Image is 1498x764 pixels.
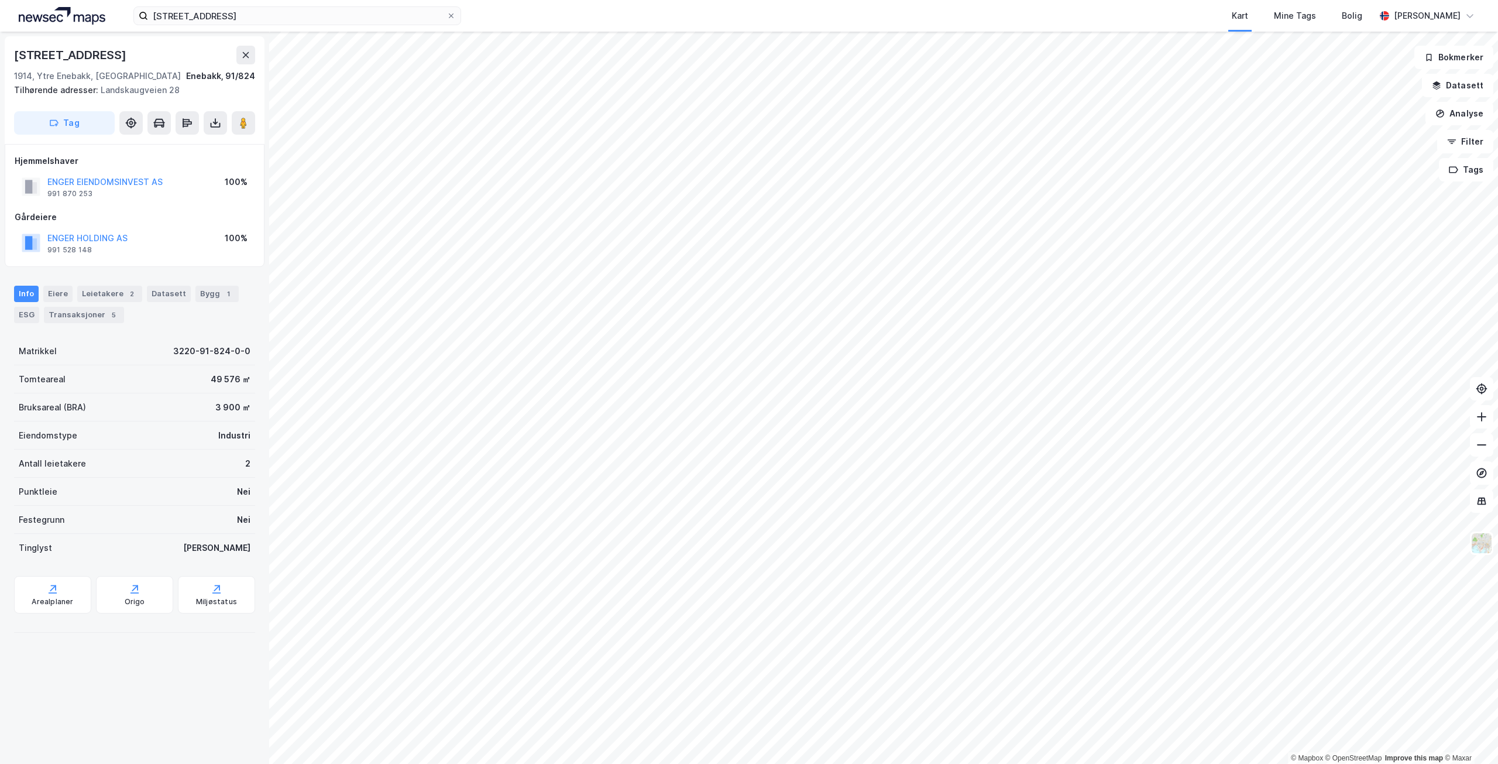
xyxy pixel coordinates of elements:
[218,429,250,443] div: Industri
[19,7,105,25] img: logo.a4113a55bc3d86da70a041830d287a7e.svg
[15,210,255,224] div: Gårdeiere
[183,541,250,555] div: [PERSON_NAME]
[108,309,119,321] div: 5
[1274,9,1316,23] div: Mine Tags
[1470,532,1493,554] img: Z
[47,245,92,255] div: 991 528 148
[1325,754,1382,762] a: OpenStreetMap
[14,286,39,302] div: Info
[211,372,250,386] div: 49 576 ㎡
[19,372,66,386] div: Tomteareal
[19,541,52,555] div: Tinglyst
[1394,9,1461,23] div: [PERSON_NAME]
[1414,46,1493,69] button: Bokmerker
[14,46,129,64] div: [STREET_ADDRESS]
[77,286,142,302] div: Leietakere
[237,513,250,527] div: Nei
[19,344,57,358] div: Matrikkel
[43,286,73,302] div: Eiere
[215,400,250,414] div: 3 900 ㎡
[196,597,237,607] div: Miljøstatus
[44,307,124,323] div: Transaksjoner
[1439,158,1493,181] button: Tags
[19,400,86,414] div: Bruksareal (BRA)
[186,69,255,83] div: Enebakk, 91/824
[19,485,57,499] div: Punktleie
[14,111,115,135] button: Tag
[1425,102,1493,125] button: Analyse
[19,513,64,527] div: Festegrunn
[14,69,181,83] div: 1914, Ytre Enebakk, [GEOGRAPHIC_DATA]
[14,83,246,97] div: Landskaugveien 28
[19,457,86,471] div: Antall leietakere
[15,154,255,168] div: Hjemmelshaver
[1342,9,1362,23] div: Bolig
[1439,708,1498,764] div: Kontrollprogram for chat
[47,189,92,198] div: 991 870 253
[1291,754,1323,762] a: Mapbox
[1232,9,1248,23] div: Kart
[195,286,239,302] div: Bygg
[32,597,73,607] div: Arealplaner
[225,231,248,245] div: 100%
[1437,130,1493,153] button: Filter
[19,429,77,443] div: Eiendomstype
[1385,754,1443,762] a: Improve this map
[225,175,248,189] div: 100%
[222,288,234,300] div: 1
[148,7,446,25] input: Søk på adresse, matrikkel, gårdeiere, leietakere eller personer
[173,344,250,358] div: 3220-91-824-0-0
[245,457,250,471] div: 2
[1439,708,1498,764] iframe: Chat Widget
[14,85,101,95] span: Tilhørende adresser:
[237,485,250,499] div: Nei
[125,597,145,607] div: Origo
[1422,74,1493,97] button: Datasett
[14,307,39,323] div: ESG
[126,288,138,300] div: 2
[147,286,191,302] div: Datasett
